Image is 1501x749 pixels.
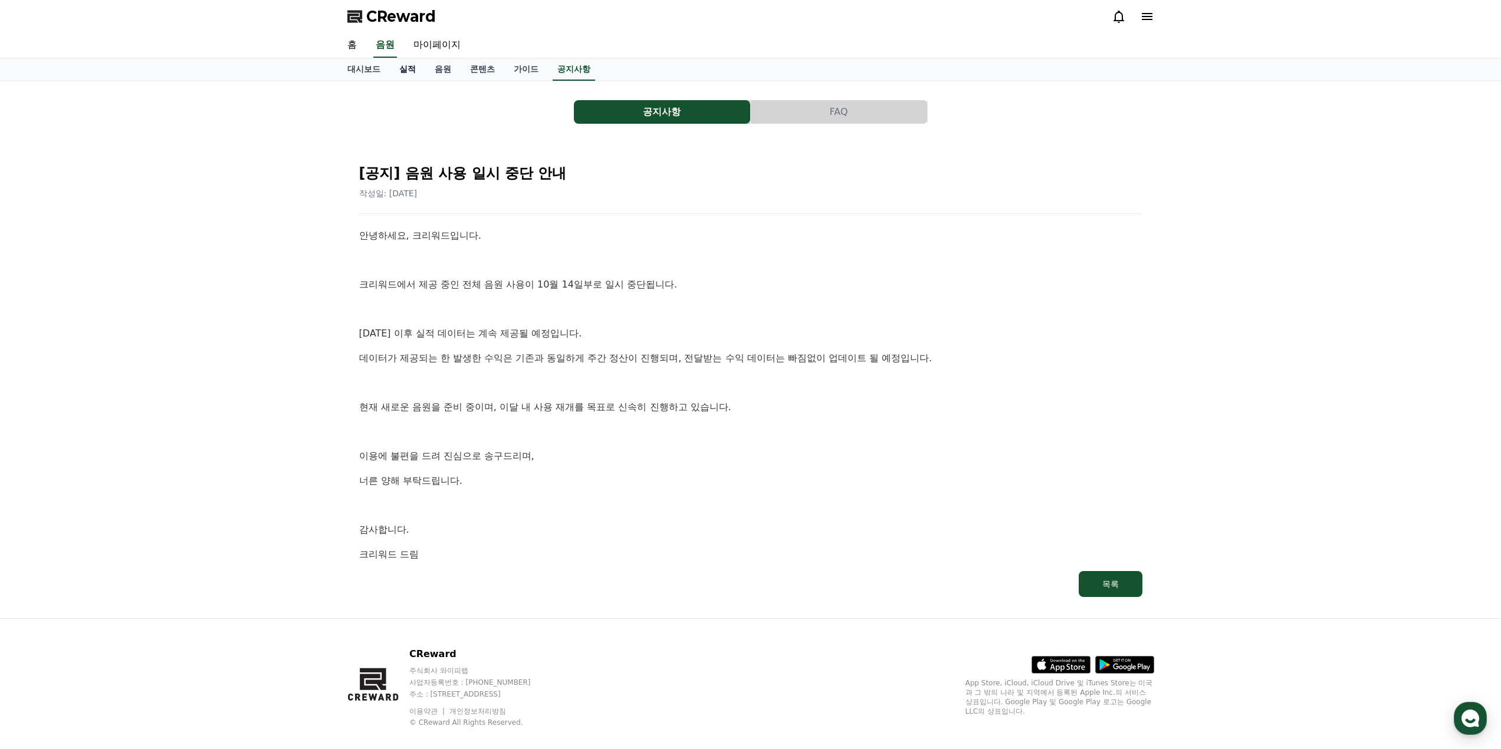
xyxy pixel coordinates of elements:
[1079,571,1142,597] button: 목록
[359,400,1142,415] p: 현재 새로운 음원을 준비 중이며, 이달 내 사용 재개를 목표로 신속히 진행하고 있습니다.
[409,666,553,675] p: 주식회사 와이피랩
[409,718,553,727] p: © CReward All Rights Reserved.
[425,58,461,81] a: 음원
[409,689,553,699] p: 주소 : [STREET_ADDRESS]
[359,326,1142,341] p: [DATE] 이후 실적 데이터는 계속 제공될 예정입니다.
[461,58,504,81] a: 콘텐츠
[409,707,446,715] a: 이용약관
[373,33,397,58] a: 음원
[359,522,1142,537] p: 감사합니다.
[37,391,44,401] span: 홈
[574,100,750,124] button: 공지사항
[182,391,196,401] span: 설정
[338,58,390,81] a: 대시보드
[404,33,470,58] a: 마이페이지
[409,678,553,687] p: 사업자등록번호 : [PHONE_NUMBER]
[359,189,418,198] span: 작성일: [DATE]
[78,374,152,403] a: 대화
[359,164,1142,183] h2: [공지] 음원 사용 일시 중단 안내
[359,547,1142,562] p: 크리워드 드림
[347,7,436,26] a: CReward
[359,473,1142,489] p: 너른 양해 부탁드립니다.
[359,351,1142,366] p: 데이터가 제공되는 한 발생한 수익은 기존과 동일하게 주간 정산이 진행되며, 전달받는 수익 데이터는 빠짐없이 업데이트 될 예정입니다.
[574,100,751,124] a: 공지사항
[409,647,553,661] p: CReward
[359,571,1142,597] a: 목록
[504,58,548,81] a: 가이드
[359,277,1142,292] p: 크리워드에서 제공 중인 전체 음원 사용이 10월 14일부로 일시 중단됩니다.
[338,33,366,58] a: 홈
[751,100,927,124] button: FAQ
[449,707,506,715] a: 개인정보처리방침
[4,374,78,403] a: 홈
[359,448,1142,464] p: 이용에 불편을 드려 진심으로 송구드리며,
[965,678,1154,716] p: App Store, iCloud, iCloud Drive 및 iTunes Store는 미국과 그 밖의 나라 및 지역에서 등록된 Apple Inc.의 서비스 상표입니다. Goo...
[359,228,1142,243] p: 안녕하세요, 크리워드입니다.
[366,7,436,26] span: CReward
[152,374,226,403] a: 설정
[553,58,595,81] a: 공지사항
[108,392,122,401] span: 대화
[390,58,425,81] a: 실적
[1102,578,1119,590] div: 목록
